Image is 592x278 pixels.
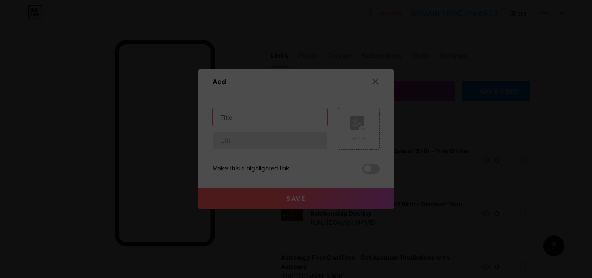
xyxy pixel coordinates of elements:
input: URL [213,132,327,149]
div: Add [212,76,226,87]
span: Save [286,195,306,202]
button: Save [198,188,394,209]
div: Make this a highlighted link [212,164,289,174]
input: Title [213,108,327,126]
div: Picture [350,135,368,142]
